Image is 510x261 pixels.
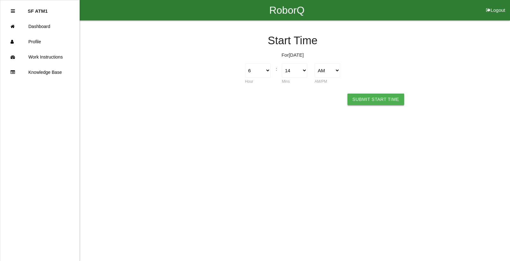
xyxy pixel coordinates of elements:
button: Submit Start Time [347,94,404,105]
p: For [DATE] [96,52,490,59]
label: Mins [282,79,290,84]
p: SF ATM1 [28,4,48,14]
a: Dashboard [0,19,79,34]
a: Knowledge Base [0,65,79,80]
div: Close [11,4,15,19]
a: Work Instructions [0,49,79,65]
h4: Start Time [96,35,490,47]
label: AM/PM [315,79,327,84]
label: Hour [245,79,253,84]
div: : [274,63,278,73]
a: Profile [0,34,79,49]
